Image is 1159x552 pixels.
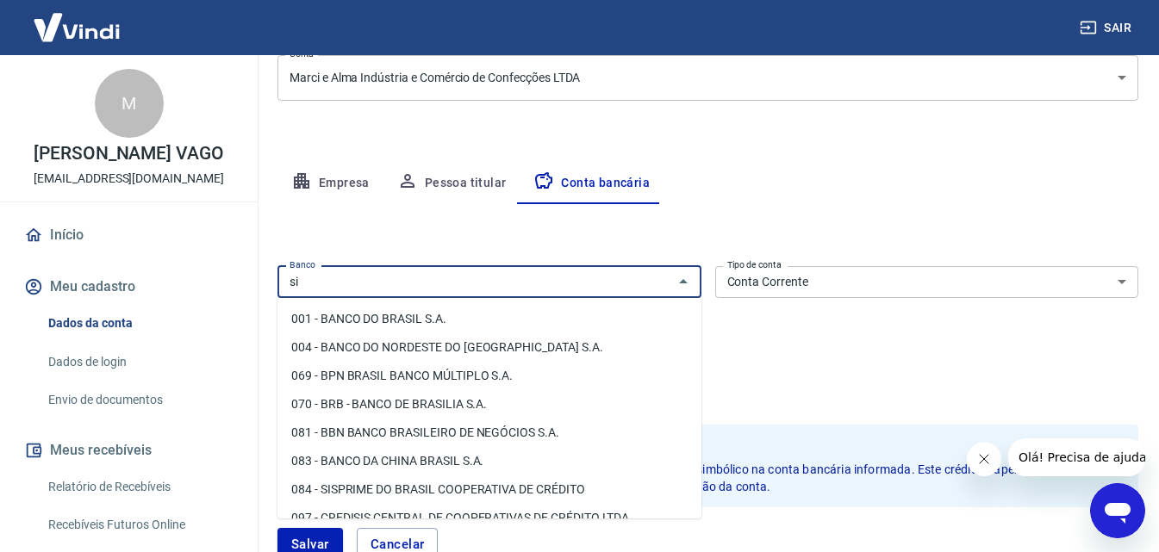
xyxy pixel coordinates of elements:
[95,69,164,138] div: M
[277,163,383,204] button: Empresa
[277,475,701,504] li: 084 - SISPRIME DO BRASIL COOPERATIVA DE CRÉDITO
[41,382,237,418] a: Envio de documentos
[321,437,1125,457] b: Atenção
[41,306,237,341] a: Dados da conta
[1076,12,1138,44] button: Sair
[671,270,695,294] button: Fechar
[967,442,1001,476] iframe: Fechar mensagem
[21,216,237,254] a: Início
[277,419,701,447] li: 081 - BBN BANCO BRASILEIRO DE NEGÓCIOS S.A.
[34,170,224,188] p: [EMAIL_ADDRESS][DOMAIN_NAME]
[1008,438,1145,476] iframe: Mensagem da empresa
[277,362,701,390] li: 069 - BPN BRASIL BANCO MÚLTIPLO S.A.
[277,333,701,362] li: 004 - BANCO DO NORDESTE DO [GEOGRAPHIC_DATA] S.A.
[1090,483,1145,538] iframe: Botão para abrir a janela de mensagens
[277,447,701,475] li: 083 - BANCO DA CHINA BRASIL S.A.
[10,12,145,26] span: Olá! Precisa de ajuda?
[520,163,664,204] button: Conta bancária
[41,344,237,380] a: Dados de login
[41,507,237,543] a: Recebíveis Futuros Online
[41,469,237,505] a: Relatório de Recebíveis
[34,145,224,163] p: [PERSON_NAME] VAGO
[21,268,237,306] button: Meu cadastro
[21,1,133,53] img: Vindi
[277,305,701,333] li: 001 - BANCO DO BRASIL S.A.
[21,431,237,469] button: Meus recebíveis
[383,163,520,204] button: Pessoa titular
[290,258,315,271] label: Banco
[277,55,1138,101] div: Marci e Alma Indústria e Comércio de Confecções LTDA
[277,504,701,532] li: 097 - CREDISIS CENTRAL DE COOPERATIVAS DE CRÉDITO LTDA.
[277,390,701,419] li: 070 - BRB - BANCO DE BRASILIA S.A.
[290,47,314,60] label: Conta
[727,258,782,271] label: Tipo de conta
